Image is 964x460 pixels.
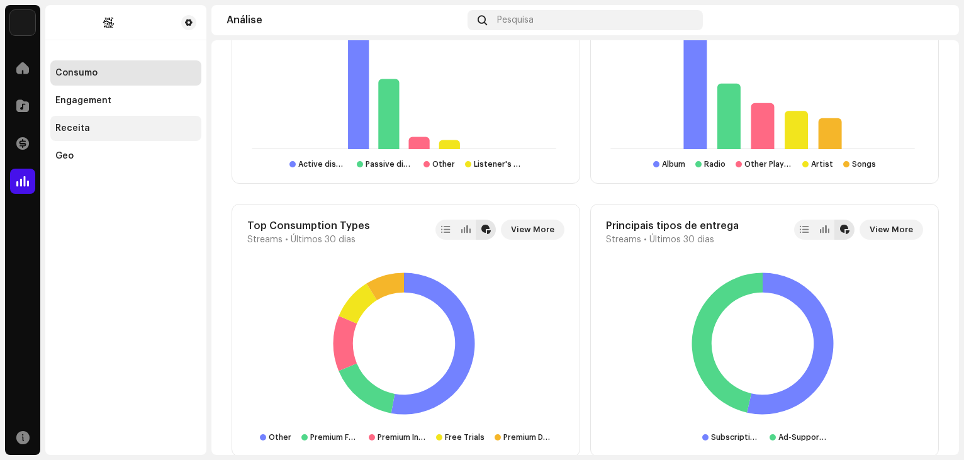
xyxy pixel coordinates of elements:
[247,235,283,245] span: Streams
[474,159,522,169] div: Listener's collection
[924,10,944,30] img: 3855b57e-1267-4b8d-acd9-13795e633ae2
[501,220,564,240] button: View More
[511,217,554,242] span: View More
[269,432,291,442] div: Other
[285,235,288,245] span: •
[298,159,347,169] div: Active discovery
[606,235,641,245] span: Streams
[432,159,455,169] div: Other
[870,217,913,242] span: View More
[10,10,35,35] img: c86870aa-2232-4ba3-9b41-08f587110171
[55,151,74,161] div: Geo
[291,235,356,245] span: Últimos 30 dias
[50,143,201,169] re-m-nav-item: Geo
[50,88,201,113] re-m-nav-item: Engagement
[503,432,552,442] div: Premium Duo Subscriptions
[247,220,370,232] div: Top Consumption Types
[55,15,161,30] img: f599b786-36f7-43ff-9e93-dc84791a6e00
[860,220,923,240] button: View More
[378,432,426,442] div: Premium Individual Subscriptions
[366,159,414,169] div: Passive discovery
[55,123,90,133] div: Receita
[310,432,359,442] div: Premium Family Subscriptions
[50,116,201,141] re-m-nav-item: Receita
[55,68,98,78] div: Consumo
[711,432,759,442] div: Subscription Streaming
[644,235,647,245] span: •
[744,159,793,169] div: Other Playlist
[778,432,827,442] div: Ad-Supported Streaming
[662,159,685,169] div: Album
[445,432,485,442] div: Free Trials
[606,220,739,232] div: Principais tipos de entrega
[649,235,714,245] span: Últimos 30 dias
[497,15,534,25] span: Pesquisa
[55,96,111,106] div: Engagement
[704,159,726,169] div: Radio
[50,60,201,86] re-m-nav-item: Consumo
[227,15,462,25] div: Análise
[852,159,876,169] div: Songs
[811,159,833,169] div: Artist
